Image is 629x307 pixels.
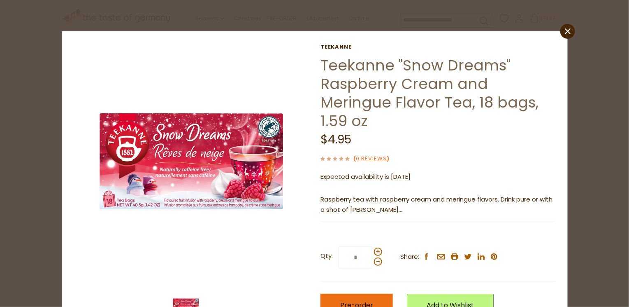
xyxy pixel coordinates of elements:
img: Teekanne Snow Dreams [74,44,309,279]
span: Share: [400,252,419,262]
span: $4.95 [320,131,351,148]
p: Raspberry tea with raspberry cream and meringue flavors. Drink pure or with a shot of [PERSON_NAME]. [320,195,555,215]
a: 0 Reviews [356,155,387,163]
a: Teekanne [320,44,555,50]
strong: Qty: [320,251,333,261]
input: Qty: [339,246,372,269]
a: Teekanne "Snow Dreams" Raspberry Cream and Meringue Flavor Tea, 18 bags, 1.59 oz [320,55,538,131]
p: Expected availability is [DATE] [320,172,555,182]
span: ( ) [353,155,389,162]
